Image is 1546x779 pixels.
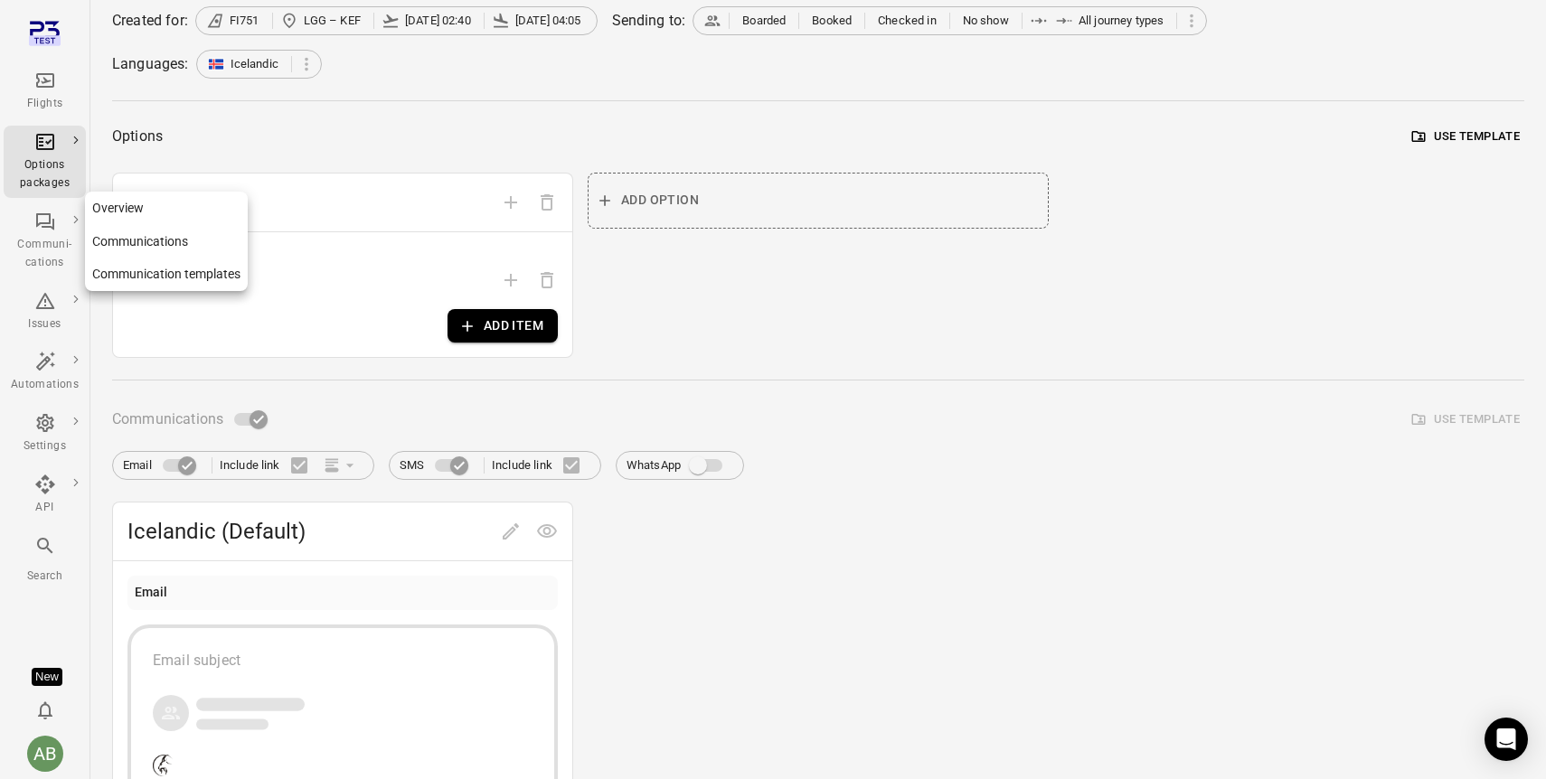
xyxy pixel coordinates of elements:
div: Settings [11,437,79,455]
span: Edit [493,521,529,539]
div: AB [27,736,63,772]
button: Use template [1408,123,1524,151]
div: Options [112,124,163,149]
span: Add plan [493,271,529,288]
span: Option 1 [127,188,493,217]
button: Notifications [27,692,63,728]
span: Checked in [878,12,937,30]
span: LGG – KEF [304,12,361,30]
div: API [11,499,79,517]
span: Boarded [742,12,786,30]
label: Include link [492,446,590,484]
div: Communi-cations [11,236,79,272]
span: Delete option [529,192,565,210]
span: Booked [812,12,852,30]
span: Icelandic (Default) [127,517,493,546]
button: Add item [448,309,558,343]
div: Sending to: [612,10,686,32]
div: Open Intercom Messenger [1485,718,1528,761]
span: All journey types [1079,12,1164,30]
div: Created for: [112,10,188,32]
span: Preview [529,521,565,539]
div: Plan A [127,247,558,267]
label: SMS [400,448,476,483]
span: Options need to have at least one plan [529,271,565,288]
span: Communications [112,407,223,432]
span: [DATE] 02:40 [405,12,471,30]
div: Tooltip anchor [32,668,62,686]
span: Add option [493,192,529,210]
span: Icelandic [231,55,278,73]
div: Automations [11,376,79,394]
label: Include link [220,446,318,484]
span: FI751 [230,12,259,30]
nav: Local navigation [85,192,248,291]
span: [DATE] 04:05 [515,12,581,30]
a: Communication templates [85,258,248,291]
label: Email [123,448,204,483]
div: Languages: [112,53,189,75]
div: Search [11,568,79,586]
div: Flights [11,95,79,113]
label: WhatsApp [627,448,733,483]
a: Communications [85,225,248,258]
div: Email [135,583,168,603]
div: Issues [11,315,79,333]
a: Overview [85,192,248,225]
span: No show [963,12,1009,30]
div: Options packages [11,156,79,192]
button: Aslaug Bjarnadottir [20,728,71,779]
